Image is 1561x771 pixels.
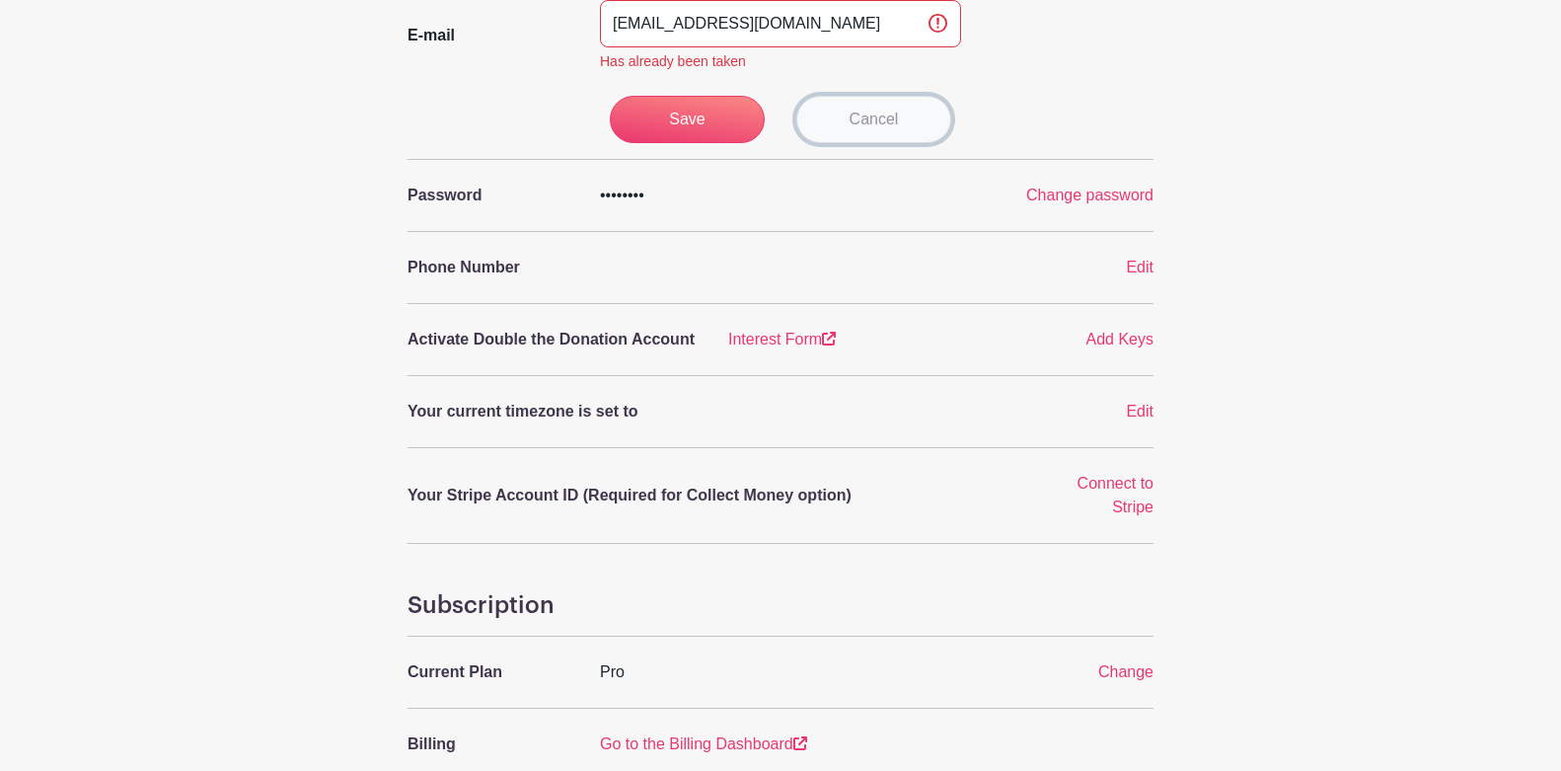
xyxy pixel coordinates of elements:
a: Connect to Stripe [1078,475,1153,515]
label: E-mail [396,12,588,59]
p: Password [408,184,576,207]
a: Cancel [796,96,952,143]
p: Billing [408,732,576,756]
p: Your Stripe Account ID (Required for Collect Money option) [408,484,1025,507]
a: Change password [1026,187,1153,203]
span: •••••••• [600,187,644,203]
input: Save [610,96,766,143]
a: Add Keys [1086,331,1153,347]
a: Activate Double the Donation Account [396,328,716,351]
a: Change [1098,663,1153,680]
p: Activate Double the Donation Account [408,328,705,351]
h4: Subscription [408,591,1153,620]
a: Interest Form [728,331,836,347]
p: Current Plan [408,660,576,684]
div: Pro [588,660,1037,684]
p: Your current timezone is set to [408,400,1025,424]
a: Edit [1126,259,1153,275]
a: Go to the Billing Dashboard [600,735,807,752]
a: Edit [1126,403,1153,420]
p: Phone Number [408,256,576,279]
div: Has already been taken [600,51,961,72]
